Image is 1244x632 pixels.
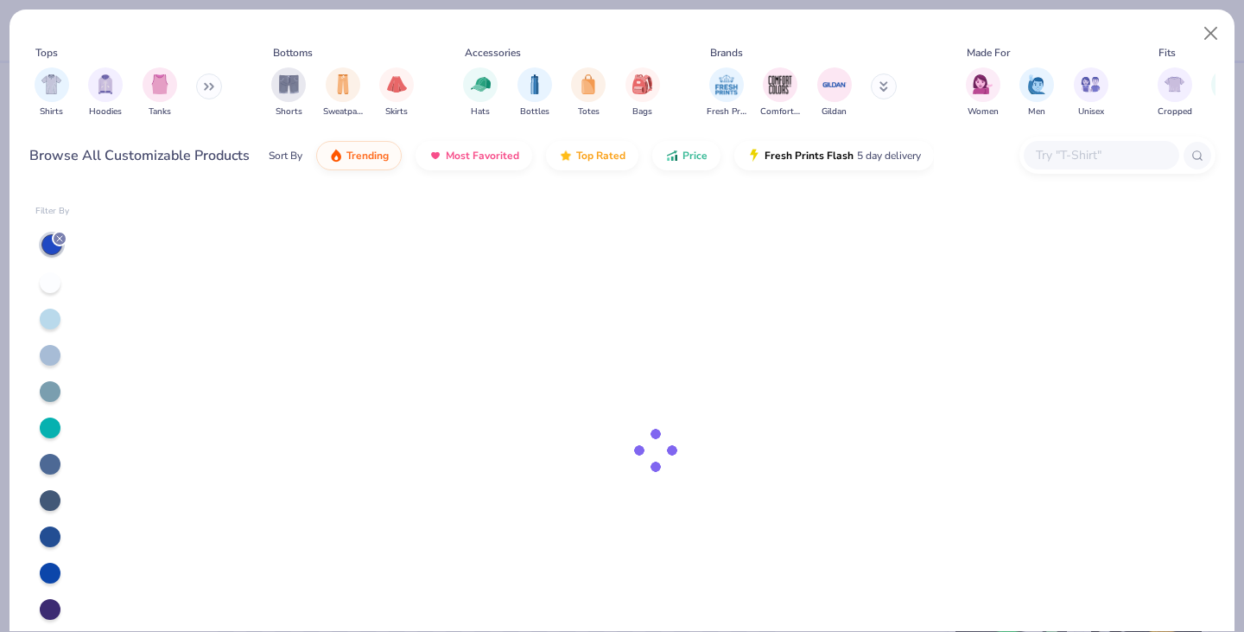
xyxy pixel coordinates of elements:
[416,141,532,170] button: Most Favorited
[576,149,625,163] span: Top Rated
[323,67,363,118] div: filter for Sweatpants
[625,67,660,118] button: filter button
[149,105,171,118] span: Tanks
[1165,74,1184,94] img: Cropped Image
[1074,67,1108,118] button: filter button
[463,67,498,118] div: filter for Hats
[1074,67,1108,118] div: filter for Unisex
[707,105,746,118] span: Fresh Prints
[682,149,708,163] span: Price
[1027,74,1046,94] img: Men Image
[857,146,921,166] span: 5 day delivery
[329,149,343,163] img: trending.gif
[1019,67,1054,118] div: filter for Men
[632,105,652,118] span: Bags
[41,74,61,94] img: Shirts Image
[143,67,177,118] div: filter for Tanks
[1158,67,1192,118] div: filter for Cropped
[968,105,999,118] span: Women
[96,74,115,94] img: Hoodies Image
[316,141,402,170] button: Trending
[271,67,306,118] div: filter for Shorts
[35,205,70,218] div: Filter By
[710,45,743,61] div: Brands
[747,149,761,163] img: flash.gif
[1019,67,1054,118] button: filter button
[346,149,389,163] span: Trending
[714,72,739,98] img: Fresh Prints Image
[35,45,58,61] div: Tops
[707,67,746,118] button: filter button
[1158,67,1192,118] button: filter button
[428,149,442,163] img: most_fav.gif
[471,74,491,94] img: Hats Image
[767,72,793,98] img: Comfort Colors Image
[143,67,177,118] button: filter button
[35,67,69,118] div: filter for Shirts
[520,105,549,118] span: Bottles
[35,67,69,118] button: filter button
[273,45,313,61] div: Bottoms
[571,67,606,118] div: filter for Totes
[89,105,122,118] span: Hoodies
[625,67,660,118] div: filter for Bags
[269,148,302,163] div: Sort By
[387,74,407,94] img: Skirts Image
[579,74,598,94] img: Totes Image
[1081,74,1101,94] img: Unisex Image
[379,67,414,118] div: filter for Skirts
[1028,105,1045,118] span: Men
[652,141,720,170] button: Price
[578,105,600,118] span: Totes
[734,141,934,170] button: Fresh Prints Flash5 day delivery
[967,45,1010,61] div: Made For
[333,74,352,94] img: Sweatpants Image
[323,105,363,118] span: Sweatpants
[271,67,306,118] button: filter button
[1158,105,1192,118] span: Cropped
[1078,105,1104,118] span: Unisex
[279,74,299,94] img: Shorts Image
[379,67,414,118] button: filter button
[463,67,498,118] button: filter button
[966,67,1000,118] div: filter for Women
[817,67,852,118] div: filter for Gildan
[571,67,606,118] button: filter button
[471,105,490,118] span: Hats
[822,105,847,118] span: Gildan
[88,67,123,118] button: filter button
[150,74,169,94] img: Tanks Image
[517,67,552,118] button: filter button
[559,149,573,163] img: TopRated.gif
[276,105,302,118] span: Shorts
[465,45,521,61] div: Accessories
[40,105,63,118] span: Shirts
[29,145,250,166] div: Browse All Customizable Products
[760,67,800,118] button: filter button
[760,105,800,118] span: Comfort Colors
[385,105,408,118] span: Skirts
[446,149,519,163] span: Most Favorited
[765,149,854,163] span: Fresh Prints Flash
[88,67,123,118] div: filter for Hoodies
[707,67,746,118] div: filter for Fresh Prints
[1034,145,1167,165] input: Try "T-Shirt"
[822,72,847,98] img: Gildan Image
[760,67,800,118] div: filter for Comfort Colors
[966,67,1000,118] button: filter button
[323,67,363,118] button: filter button
[1195,17,1228,50] button: Close
[817,67,852,118] button: filter button
[973,74,993,94] img: Women Image
[546,141,638,170] button: Top Rated
[1158,45,1176,61] div: Fits
[632,74,651,94] img: Bags Image
[517,67,552,118] div: filter for Bottles
[525,74,544,94] img: Bottles Image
